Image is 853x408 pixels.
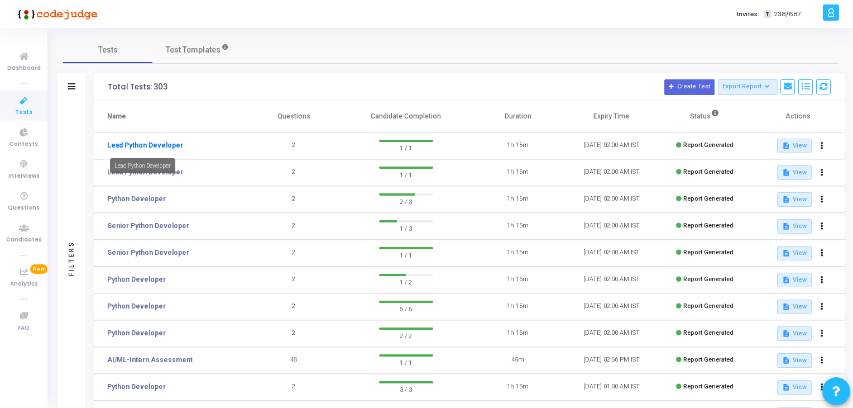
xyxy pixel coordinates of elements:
td: 1h 15m [471,374,564,401]
td: 1h 15m [471,132,564,159]
td: [DATE] 02:56 PM IST [565,347,658,374]
div: Filters [66,197,76,320]
span: Report Generated [683,195,734,202]
td: [DATE] 02:00 AM IST [565,320,658,347]
td: [DATE] 02:00 AM IST [565,159,658,186]
td: 2 [247,213,341,240]
span: 238/687 [774,10,801,19]
th: Name [94,101,247,132]
span: Analytics [10,279,38,289]
mat-icon: description [782,276,790,284]
a: Python Developer [107,194,166,204]
td: 2 [247,320,341,347]
span: Interviews [8,172,40,181]
img: logo [14,3,98,25]
mat-icon: description [782,357,790,364]
a: Python Developer [107,382,166,392]
span: 1 / 1 [379,169,433,180]
mat-icon: description [782,303,790,311]
td: [DATE] 02:00 AM IST [565,132,658,159]
th: Candidate Completion [341,101,471,132]
span: Report Generated [683,141,734,149]
th: Status [658,101,751,132]
td: 45m [471,347,564,374]
button: View [777,353,811,368]
td: 2 [247,267,341,293]
span: 2 / 2 [379,330,433,341]
mat-icon: description [782,169,790,177]
label: Invites: [737,10,759,19]
a: Python Developer [107,328,166,338]
mat-icon: description [782,142,790,150]
span: Questions [8,203,40,213]
td: 1h 15m [471,186,564,213]
td: 1h 15m [471,159,564,186]
span: Tests [15,108,32,117]
td: 2 [247,186,341,213]
button: View [777,380,811,395]
span: Report Generated [683,383,734,390]
button: View [777,273,811,287]
button: Create Test [664,79,715,95]
span: Report Generated [683,222,734,229]
span: Report Generated [683,168,734,175]
td: [DATE] 02:00 AM IST [565,213,658,240]
span: 1 / 2 [379,276,433,287]
td: 1h 15m [471,267,564,293]
mat-icon: description [782,196,790,203]
mat-icon: description [782,383,790,391]
span: 1 / 1 [379,142,433,153]
button: View [777,192,811,207]
td: [DATE] 02:00 AM IST [565,267,658,293]
span: 3 / 3 [379,383,433,395]
td: 2 [247,132,341,159]
span: 1 / 1 [379,357,433,368]
button: View [777,326,811,341]
span: Test Templates [166,44,221,56]
td: 1h 15m [471,240,564,267]
td: 1h 15m [471,320,564,347]
td: [DATE] 02:00 AM IST [565,293,658,320]
span: T [764,10,771,18]
mat-icon: description [782,249,790,257]
td: 45 [247,347,341,374]
th: Expiry Time [565,101,658,132]
td: 2 [247,159,341,186]
span: 1 / 1 [379,249,433,260]
td: 2 [247,240,341,267]
div: Lead Python Developer [110,158,175,173]
mat-icon: description [782,222,790,230]
button: View [777,139,811,153]
span: 2 / 3 [379,196,433,207]
a: Senior Python Developer [107,248,189,258]
span: Contests [9,140,38,149]
button: View [777,300,811,314]
a: Python Developer [107,301,166,311]
td: [DATE] 01:00 AM IST [565,374,658,401]
td: [DATE] 02:00 AM IST [565,186,658,213]
span: Tests [98,44,118,56]
th: Actions [751,101,845,132]
mat-icon: description [782,330,790,338]
span: Report Generated [683,302,734,310]
div: Total Tests: 303 [108,83,167,92]
button: Export Report [718,79,778,95]
span: Report Generated [683,329,734,336]
span: Dashboard [7,64,41,73]
span: Report Generated [683,249,734,256]
a: Senior Python Developer [107,221,189,231]
td: 1h 15m [471,213,564,240]
span: Report Generated [683,276,734,283]
button: View [777,165,811,180]
td: [DATE] 02:00 AM IST [565,240,658,267]
td: 1h 15m [471,293,564,320]
span: New [30,264,47,274]
button: View [777,219,811,234]
span: FAQ [18,324,30,333]
button: View [777,246,811,260]
td: 2 [247,293,341,320]
a: Python Developer [107,274,166,284]
a: AI/ML-Intern Assessment [107,355,193,365]
th: Duration [471,101,564,132]
span: 5 / 5 [379,303,433,314]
